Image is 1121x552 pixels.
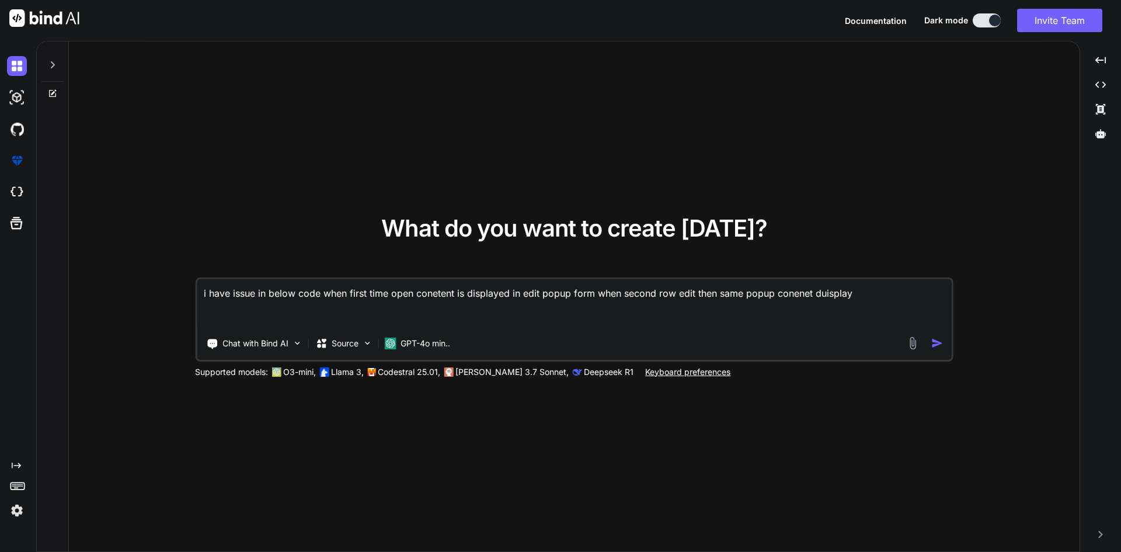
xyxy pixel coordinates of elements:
p: Supported models: [195,366,268,378]
img: Pick Tools [292,338,302,348]
img: GPT-4 [271,367,281,377]
span: Documentation [845,16,907,26]
textarea: i have issue in below code when first time open conetent is displayed in edit popup form when sec... [197,279,952,328]
img: darkAi-studio [7,88,27,107]
img: premium [7,151,27,171]
span: What do you want to create [DATE]? [381,214,767,242]
img: Llama2 [319,367,329,377]
p: Llama 3, [331,366,364,378]
p: Keyboard preferences [645,366,730,378]
img: icon [931,337,944,349]
img: Mistral-AI [367,368,375,376]
img: settings [7,501,27,520]
img: GPT-4o mini [384,338,396,349]
img: claude [444,367,453,377]
p: Codestral 25.01, [378,366,440,378]
img: Pick Models [362,338,372,348]
p: Deepseek R1 [584,366,633,378]
img: Bind AI [9,9,79,27]
img: cloudideIcon [7,182,27,202]
span: Dark mode [924,15,968,26]
p: GPT-4o min.. [401,338,450,349]
p: [PERSON_NAME] 3.7 Sonnet, [455,366,569,378]
p: O3-mini, [283,366,316,378]
p: Chat with Bind AI [222,338,288,349]
img: claude [572,367,582,377]
img: githubDark [7,119,27,139]
img: attachment [906,336,920,350]
p: Source [332,338,358,349]
button: Invite Team [1017,9,1102,32]
img: darkChat [7,56,27,76]
button: Documentation [845,15,907,27]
